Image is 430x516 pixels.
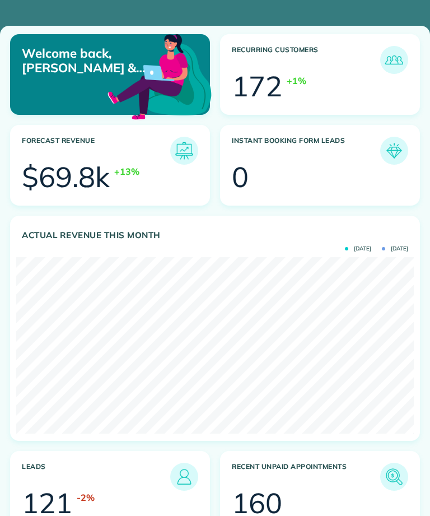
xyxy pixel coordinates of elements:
[114,165,139,178] div: +13%
[22,46,146,76] p: Welcome back, [PERSON_NAME] & [PERSON_NAME]!
[287,74,306,87] div: +1%
[173,466,195,488] img: icon_leads-1bed01f49abd5b7fead27621c3d59655bb73ed531f8eeb49469d10e621d6b896.png
[345,246,371,252] span: [DATE]
[22,163,110,191] div: $69.8k
[22,230,408,240] h3: Actual Revenue this month
[232,46,380,74] h3: Recurring Customers
[382,246,408,252] span: [DATE]
[77,491,95,504] div: -2%
[22,137,170,165] h3: Forecast Revenue
[105,21,214,130] img: dashboard_welcome-42a62b7d889689a78055ac9021e634bf52bae3f8056760290aed330b23ab8690.png
[232,163,249,191] div: 0
[383,466,405,488] img: icon_unpaid_appointments-47b8ce3997adf2238b356f14209ab4cced10bd1f174958f3ca8f1d0dd7fffeee.png
[173,140,195,162] img: icon_forecast_revenue-8c13a41c7ed35a8dcfafea3cbb826a0462acb37728057bba2d056411b612bbbe.png
[232,72,282,100] div: 172
[383,49,405,71] img: icon_recurring_customers-cf858462ba22bcd05b5a5880d41d6543d210077de5bb9ebc9590e49fd87d84ed.png
[232,137,380,165] h3: Instant Booking Form Leads
[22,463,170,491] h3: Leads
[232,463,380,491] h3: Recent unpaid appointments
[383,140,405,162] img: icon_form_leads-04211a6a04a5b2264e4ee56bc0799ec3eb69b7e499cbb523a139df1d13a81ae0.png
